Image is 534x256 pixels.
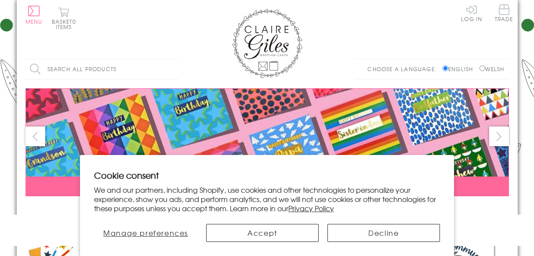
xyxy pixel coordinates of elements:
[495,4,513,23] a: Trade
[443,65,448,71] input: English
[103,227,188,238] span: Manage preferences
[232,9,302,78] img: Claire Giles Greetings Cards
[56,18,76,31] span: 0 items
[461,4,482,22] a: Log In
[25,203,509,216] div: Carousel Pagination
[367,65,441,73] p: Choose a language:
[25,126,45,146] button: prev
[94,169,440,181] h2: Cookie consent
[327,224,440,242] button: Decline
[25,18,43,25] span: Menu
[480,65,505,73] label: Welsh
[489,126,509,146] button: next
[94,224,197,242] button: Manage preferences
[171,59,179,79] input: Search
[288,203,334,213] a: Privacy Policy
[25,59,179,79] input: Search all products
[480,65,485,71] input: Welsh
[52,7,76,29] button: Basket0 items
[443,65,477,73] label: English
[495,4,513,22] span: Trade
[94,185,440,213] p: We and our partners, including Shopify, use cookies and other technologies to personalize your ex...
[25,6,43,24] button: Menu
[206,224,319,242] button: Accept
